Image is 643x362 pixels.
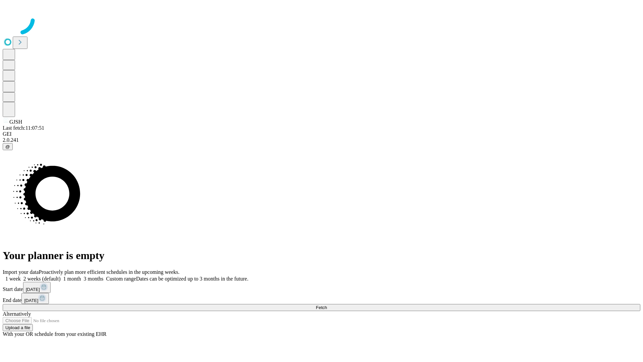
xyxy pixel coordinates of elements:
[3,143,13,150] button: @
[26,287,40,292] span: [DATE]
[63,276,81,282] span: 1 month
[3,269,39,275] span: Import your data
[3,282,640,293] div: Start date
[84,276,103,282] span: 3 months
[3,324,33,331] button: Upload a file
[24,298,38,303] span: [DATE]
[3,137,640,143] div: 2.0.241
[39,269,180,275] span: Proactively plan more efficient schedules in the upcoming weeks.
[316,305,327,310] span: Fetch
[5,144,10,149] span: @
[136,276,248,282] span: Dates can be optimized up to 3 months in the future.
[23,276,61,282] span: 2 weeks (default)
[9,119,22,125] span: GJSH
[3,293,640,304] div: End date
[3,131,640,137] div: GEI
[3,125,44,131] span: Last fetch: 11:07:51
[106,276,136,282] span: Custom range
[3,304,640,311] button: Fetch
[3,331,106,337] span: With your OR schedule from your existing EHR
[3,311,31,317] span: Alternatively
[5,276,21,282] span: 1 week
[3,249,640,262] h1: Your planner is empty
[23,282,51,293] button: [DATE]
[21,293,49,304] button: [DATE]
